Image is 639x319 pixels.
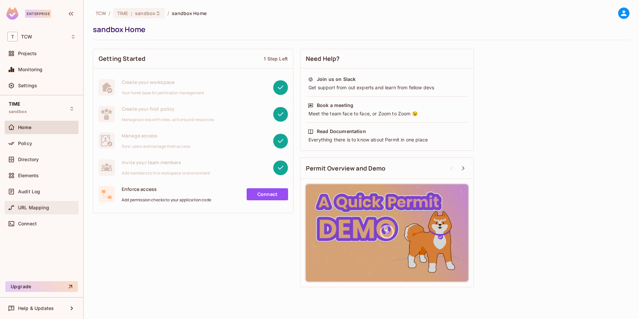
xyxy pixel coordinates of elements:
[122,79,204,85] span: Create your workspace
[18,189,40,194] span: Audit Log
[308,84,466,91] div: Get support from out experts and learn from fellow devs
[122,90,204,96] span: Your home base for permission management
[317,76,356,83] div: Join us on Slack
[122,132,190,139] span: Manage access
[18,125,32,130] span: Home
[308,110,466,117] div: Meet the team face to face, or Zoom to Zoom 😉
[18,67,43,72] span: Monitoring
[18,51,37,56] span: Projects
[317,102,353,109] div: Book a meeting
[122,106,214,112] span: Create your first policy
[308,136,466,143] div: Everything there is to know about Permit in one place
[306,55,340,63] span: Need Help?
[122,197,211,203] span: Add permission checks to your application code
[25,10,51,18] div: Enterprise
[93,24,626,34] div: sandbox Home
[172,10,207,16] span: sandbox Home
[18,157,39,162] span: Directory
[122,159,211,166] span: Invite your team members
[7,32,18,41] span: T
[135,10,155,16] span: sandbox
[18,83,37,88] span: Settings
[18,306,54,311] span: Help & Updates
[21,34,32,39] span: Workspace: TCW
[99,55,145,63] span: Getting Started
[5,281,78,292] button: Upgrade
[122,144,190,149] span: Sync users and manage their access
[247,188,288,200] a: Connect
[18,205,49,210] span: URL Mapping
[96,10,106,16] span: the active workspace
[122,117,214,122] span: Manage access with roles, actions and resources
[9,109,27,114] span: sandbox
[9,101,20,107] span: TIME
[18,221,37,226] span: Connect
[317,128,366,135] div: Read Documentation
[122,186,211,192] span: Enforce access
[122,171,211,176] span: Add members to this workspace or environment
[18,173,39,178] span: Elements
[130,11,133,16] span: :
[18,141,32,146] span: Policy
[264,56,288,62] div: 1 Step Left
[117,10,128,16] span: TIME
[109,10,110,16] li: /
[167,10,169,16] li: /
[6,7,18,20] img: SReyMgAAAABJRU5ErkJggg==
[306,164,386,173] span: Permit Overview and Demo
